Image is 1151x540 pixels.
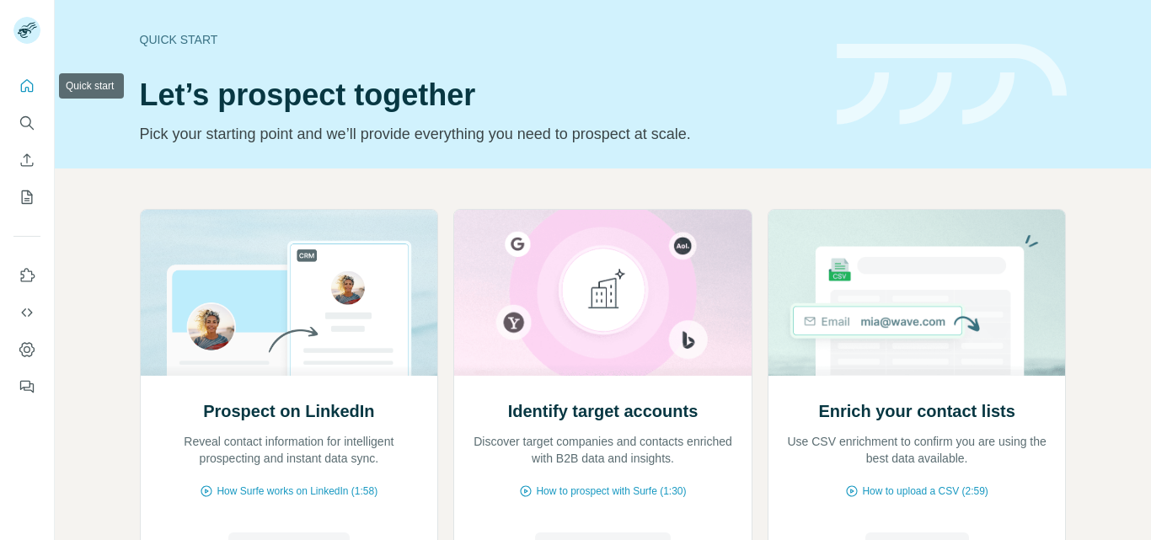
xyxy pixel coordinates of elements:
button: Use Surfe on LinkedIn [13,260,40,291]
span: How to prospect with Surfe (1:30) [536,484,686,499]
h2: Prospect on LinkedIn [203,399,374,423]
button: Quick start [13,71,40,101]
h2: Identify target accounts [508,399,699,423]
p: Use CSV enrichment to confirm you are using the best data available. [785,433,1049,467]
button: Use Surfe API [13,297,40,328]
button: Dashboard [13,334,40,365]
div: Quick start [140,31,816,48]
button: Feedback [13,372,40,402]
p: Discover target companies and contacts enriched with B2B data and insights. [471,433,735,467]
span: How Surfe works on LinkedIn (1:58) [217,484,377,499]
h2: Enrich your contact lists [818,399,1014,423]
img: Enrich your contact lists [768,210,1067,376]
p: Reveal contact information for intelligent prospecting and instant data sync. [158,433,421,467]
span: How to upload a CSV (2:59) [862,484,988,499]
button: Search [13,108,40,138]
img: Prospect on LinkedIn [140,210,439,376]
img: banner [837,44,1067,126]
h1: Let’s prospect together [140,78,816,112]
button: My lists [13,182,40,212]
button: Enrich CSV [13,145,40,175]
p: Pick your starting point and we’ll provide everything you need to prospect at scale. [140,122,816,146]
img: Identify target accounts [453,210,752,376]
